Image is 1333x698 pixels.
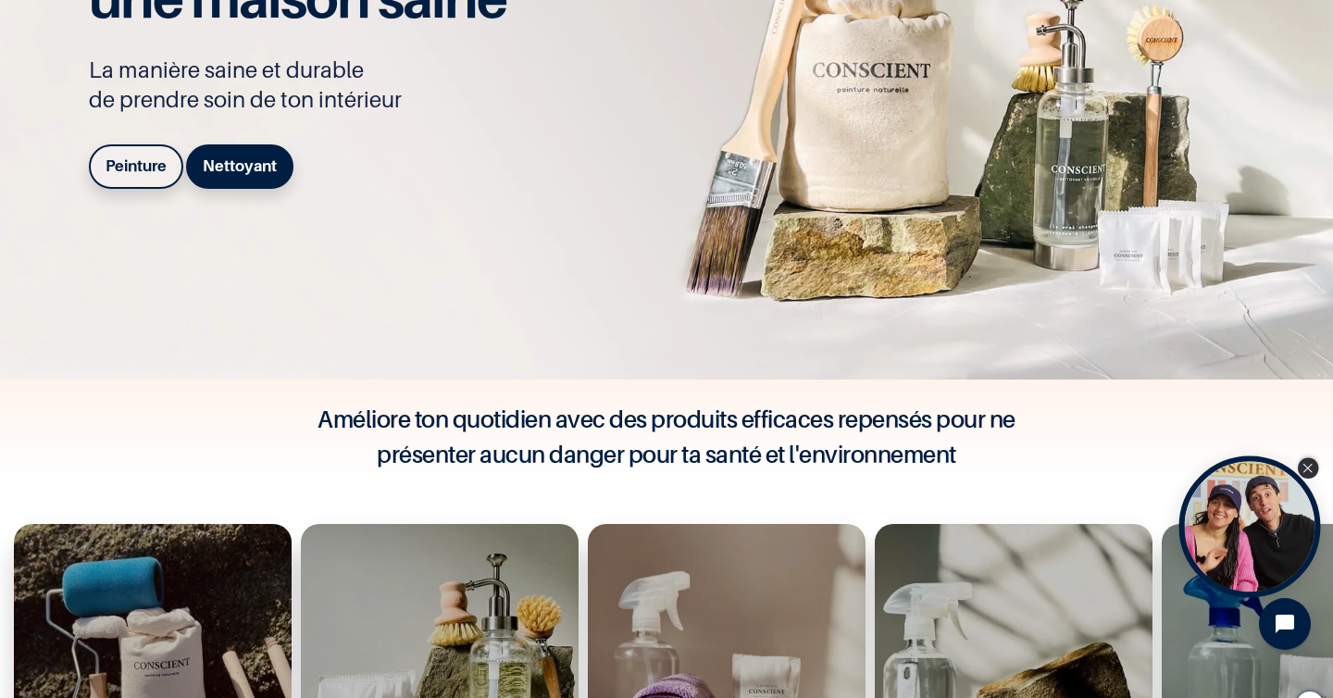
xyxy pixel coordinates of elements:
b: Peinture [106,156,167,175]
div: Tolstoy bubble widget [1179,456,1321,598]
div: Open Tolstoy [1179,456,1321,598]
div: Close Tolstoy widget [1298,458,1318,479]
b: Nettoyant [203,156,277,175]
a: Peinture [89,144,183,189]
div: Open Tolstoy widget [1179,456,1321,598]
a: Nettoyant [186,144,293,189]
h4: Améliore ton quotidien avec des produits efficaces repensés pour ne présenter aucun danger pour t... [296,402,1037,472]
p: La manière saine et durable de prendre soin de ton intérieur [89,56,691,115]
